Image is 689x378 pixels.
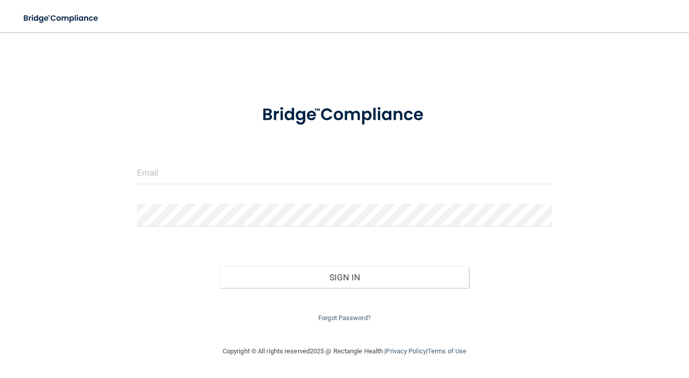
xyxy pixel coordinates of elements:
a: Privacy Policy [386,347,426,355]
input: Email [137,162,552,184]
img: bridge_compliance_login_screen.278c3ca4.svg [15,8,108,29]
a: Forgot Password? [318,314,371,322]
img: bridge_compliance_login_screen.278c3ca4.svg [244,93,444,137]
button: Sign In [220,266,469,288]
div: Copyright © All rights reserved 2025 @ Rectangle Health | | [161,335,528,367]
a: Terms of Use [428,347,466,355]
